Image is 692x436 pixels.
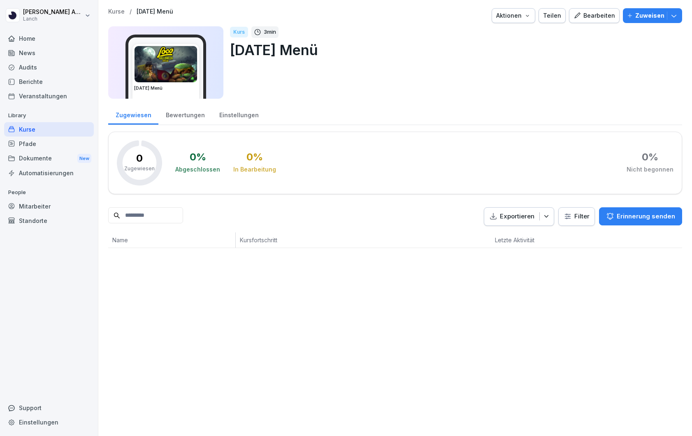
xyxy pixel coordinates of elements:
[635,11,664,20] p: Zuweisen
[4,137,94,151] a: Pfade
[492,8,535,23] button: Aktionen
[4,109,94,122] p: Library
[4,46,94,60] a: News
[617,212,675,221] p: Erinnerung senden
[495,236,567,244] p: Letzte Aktivität
[137,8,173,15] a: [DATE] Menü
[599,207,682,225] button: Erinnerung senden
[135,46,197,82] img: ec5nih0dud1r891humttpyeb.png
[124,165,155,172] p: Zugewiesen
[134,85,197,91] h3: [DATE] Menü
[230,39,676,60] p: [DATE] Menü
[4,166,94,180] a: Automatisierungen
[4,122,94,137] a: Kurse
[112,236,231,244] p: Name
[175,165,220,174] div: Abgeschlossen
[500,212,534,221] p: Exportieren
[564,212,590,220] div: Filter
[569,8,620,23] button: Bearbeiten
[23,9,83,16] p: [PERSON_NAME] Ahlert
[4,60,94,74] a: Audits
[136,153,143,163] p: 0
[233,165,276,174] div: In Bearbeitung
[4,401,94,415] div: Support
[4,74,94,89] a: Berichte
[496,11,531,20] div: Aktionen
[240,236,391,244] p: Kursfortschritt
[108,104,158,125] a: Zugewiesen
[484,207,554,226] button: Exportieren
[230,27,248,37] div: Kurs
[623,8,682,23] button: Zuweisen
[158,104,212,125] a: Bewertungen
[108,8,125,15] a: Kurse
[23,16,83,22] p: Lanch
[642,152,658,162] div: 0 %
[627,165,673,174] div: Nicht begonnen
[130,8,132,15] p: /
[190,152,206,162] div: 0 %
[77,154,91,163] div: New
[543,11,561,20] div: Teilen
[4,213,94,228] a: Standorte
[4,415,94,429] a: Einstellungen
[4,89,94,103] a: Veranstaltungen
[4,151,94,166] a: DokumenteNew
[539,8,566,23] button: Teilen
[264,28,276,36] p: 3 min
[574,11,615,20] div: Bearbeiten
[212,104,266,125] a: Einstellungen
[559,208,594,225] button: Filter
[4,199,94,213] a: Mitarbeiter
[246,152,263,162] div: 0 %
[4,186,94,199] p: People
[4,151,94,166] div: Dokumente
[4,31,94,46] a: Home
